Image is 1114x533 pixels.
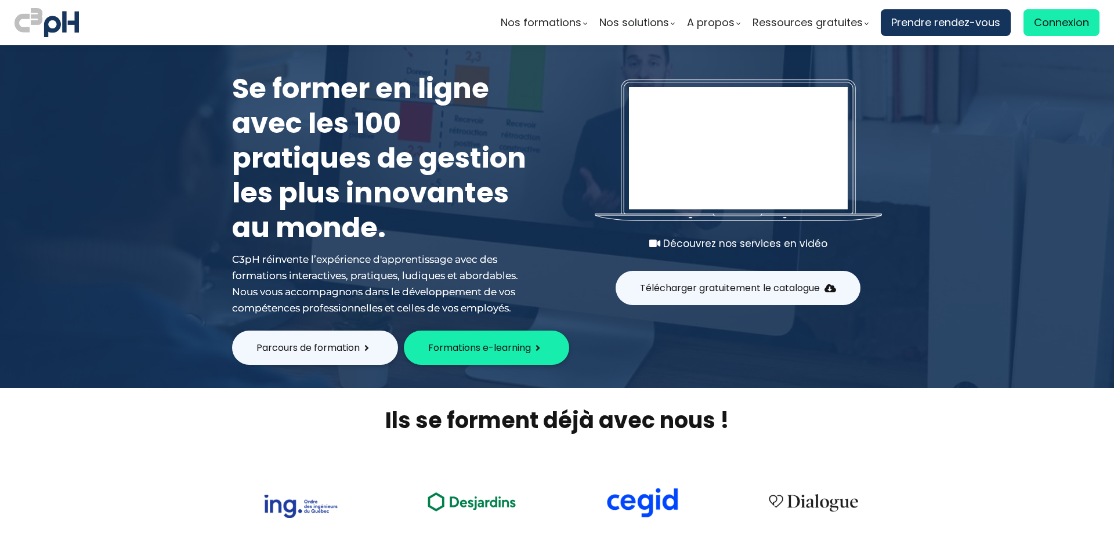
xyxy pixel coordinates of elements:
[599,14,669,31] span: Nos solutions
[1023,9,1099,36] a: Connexion
[501,14,581,31] span: Nos formations
[428,340,531,355] span: Formations e-learning
[256,340,360,355] span: Parcours de formation
[419,485,524,517] img: ea49a208ccc4d6e7deb170dc1c457f3b.png
[605,488,679,518] img: cdf238afa6e766054af0b3fe9d0794df.png
[761,487,866,518] img: 4cbfeea6ce3138713587aabb8dcf64fe.png
[616,271,860,305] button: Télécharger gratuitement le catalogue
[232,251,534,316] div: C3pH réinvente l’expérience d'apprentissage avec des formations interactives, pratiques, ludiques...
[687,14,735,31] span: A propos
[232,331,398,365] button: Parcours de formation
[1034,14,1089,31] span: Connexion
[640,281,820,295] span: Télécharger gratuitement le catalogue
[753,14,863,31] span: Ressources gratuites
[15,6,79,39] img: logo C3PH
[881,9,1011,36] a: Prendre rendez-vous
[404,331,569,365] button: Formations e-learning
[263,495,338,518] img: 73f878ca33ad2a469052bbe3fa4fd140.png
[218,405,896,435] h2: Ils se forment déjà avec nous !
[891,14,1000,31] span: Prendre rendez-vous
[232,71,534,245] h1: Se former en ligne avec les 100 pratiques de gestion les plus innovantes au monde.
[595,235,882,252] div: Découvrez nos services en vidéo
